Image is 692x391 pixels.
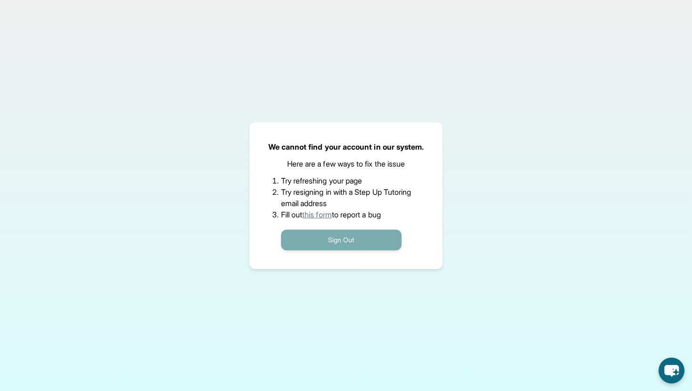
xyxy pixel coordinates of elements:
[281,235,402,244] a: Sign Out
[281,230,402,250] button: Sign Out
[287,158,405,169] p: Here are a few ways to fix the issue
[302,210,332,219] a: this form
[281,186,411,209] li: Try resigning in with a Step Up Tutoring email address
[659,358,684,383] button: chat-button
[281,209,411,220] li: Fill out to report a bug
[281,175,411,186] li: Try refreshing your page
[268,141,424,152] p: We cannot find your account in our system.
